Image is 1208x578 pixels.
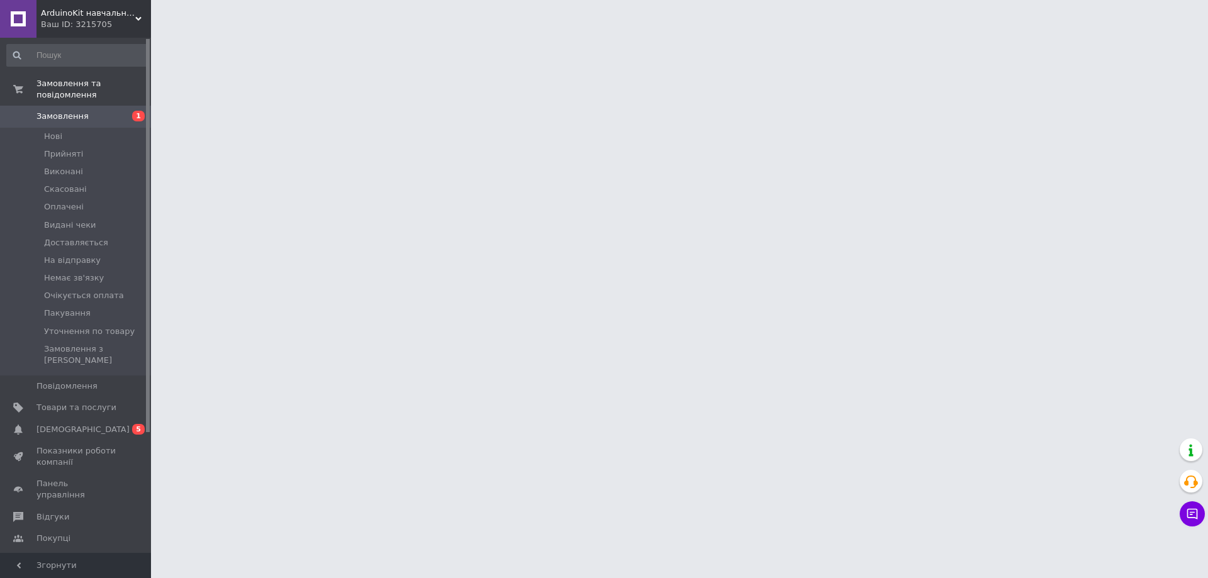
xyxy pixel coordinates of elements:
[36,381,98,392] span: Повідомлення
[36,402,116,413] span: Товари та послуги
[44,326,135,337] span: Уточнення по товару
[44,272,104,284] span: Немає зв'язку
[36,424,130,435] span: [DEMOGRAPHIC_DATA]
[44,184,87,195] span: Скасовані
[44,308,91,319] span: Пакування
[44,255,101,266] span: На відправку
[41,8,135,19] span: ArduinoKit навчальні набори робототехніки
[6,44,148,67] input: Пошук
[44,290,124,301] span: Очікується оплата
[41,19,151,30] div: Ваш ID: 3215705
[44,237,108,248] span: Доставляється
[44,220,96,231] span: Видані чеки
[36,111,89,122] span: Замовлення
[44,148,83,160] span: Прийняті
[36,445,116,468] span: Показники роботи компанії
[36,78,151,101] span: Замовлення та повідомлення
[132,111,145,121] span: 1
[44,201,84,213] span: Оплачені
[44,131,62,142] span: Нові
[132,424,145,435] span: 5
[36,533,70,544] span: Покупці
[1180,501,1205,526] button: Чат з покупцем
[44,166,83,177] span: Виконані
[36,511,69,523] span: Відгуки
[44,343,147,366] span: Замовлення з [PERSON_NAME]
[36,478,116,501] span: Панель управління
